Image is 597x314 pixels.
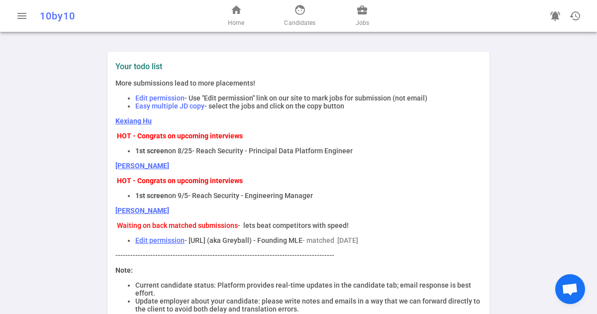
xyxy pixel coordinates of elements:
[135,147,168,155] strong: 1st screen
[185,236,302,244] span: - [URL] (aka Greyball) - Founding MLE
[356,4,369,28] a: Jobs
[545,6,565,26] a: Go to see announcements
[115,266,133,274] strong: Note:
[204,102,344,110] span: - select the jobs and click on the copy button
[135,94,185,102] span: Edit permission
[117,221,238,229] span: Waiting on back matched submissions
[228,18,244,28] span: Home
[228,4,244,28] a: Home
[230,4,242,16] span: home
[135,192,168,200] strong: 1st screen
[284,4,315,28] a: Candidates
[115,79,255,87] span: More submissions lead to more placements!
[16,10,28,22] span: menu
[356,4,368,16] span: business_center
[135,297,482,313] li: Update employer about your candidate: please write notes and emails in a way that we can forward ...
[135,236,185,244] a: Edit permission
[12,6,32,26] button: Open menu
[549,10,561,22] span: notifications_active
[117,132,243,140] strong: HOT - Congrats on upcoming interviews
[284,18,315,28] span: Candidates
[555,274,585,304] a: Open chat
[115,251,482,259] p: ----------------------------------------------------------------------------------------
[192,147,353,155] span: - Reach Security - Principal Data Platform Engineer
[135,102,204,110] span: Easy multiple JD copy
[188,192,313,200] span: - Reach Security - Engineering Manager
[565,6,585,26] button: Open history
[356,18,369,28] span: Jobs
[115,162,169,170] a: [PERSON_NAME]
[117,177,243,185] strong: HOT - Congrats on upcoming interviews
[115,117,152,125] a: Kexiang Hu
[168,147,192,155] span: on 8/25
[238,221,349,229] span: - lets beat competitors with speed!
[135,281,482,297] li: Current candidate status: Platform provides real-time updates in the candidate tab; email respons...
[115,62,482,71] label: Your todo list
[569,10,581,22] span: history
[168,192,188,200] span: on 9/5
[115,207,169,214] a: [PERSON_NAME]
[294,4,306,16] span: face
[40,10,195,22] div: 10by10
[185,94,427,102] span: - Use "Edit permission" link on our site to mark jobs for submission (not email)
[302,236,358,244] span: - matched [DATE]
